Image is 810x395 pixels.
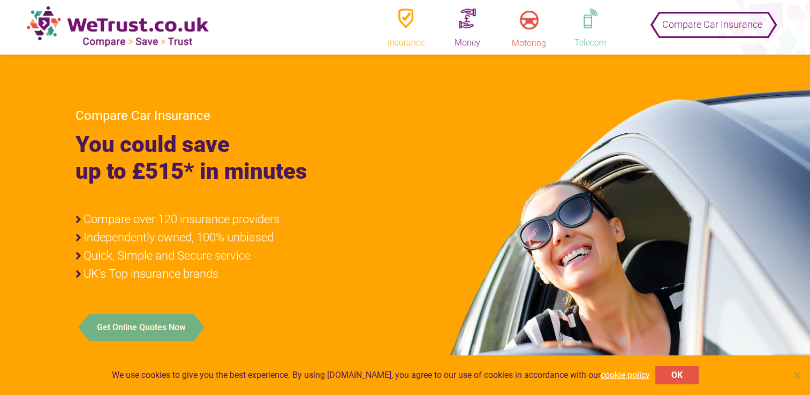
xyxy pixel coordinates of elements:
[112,369,650,381] span: We use cookies to give you the best experience. By using [DOMAIN_NAME], you agree to our use of c...
[75,249,397,262] li: Quick, Simple and Secure service
[75,268,397,280] li: UK's Top insurance brands
[502,37,556,49] div: Motoring
[75,213,397,226] li: Compare over 120 insurance providers
[601,370,650,380] a: cookie policy
[662,11,762,37] span: Compare Car Insurance
[459,9,476,28] img: money.png
[27,6,209,48] img: new-logo.png
[75,231,397,244] li: Independently owned, 100% unbiased
[655,366,699,384] button: OK
[441,37,494,49] div: Money
[398,9,413,28] img: insurence.png
[655,9,770,31] button: Compare Car Insurance
[131,108,210,123] span: Car Insurance
[379,37,433,49] div: Insurance
[564,37,617,49] div: Telecom
[89,314,194,341] button: Get Online Quotes Now
[584,9,597,28] img: telephone.png
[520,11,539,29] img: motoring.png
[75,108,128,123] span: Compare
[791,370,802,381] span: No
[75,131,397,185] h1: You could save up to £515* in minutes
